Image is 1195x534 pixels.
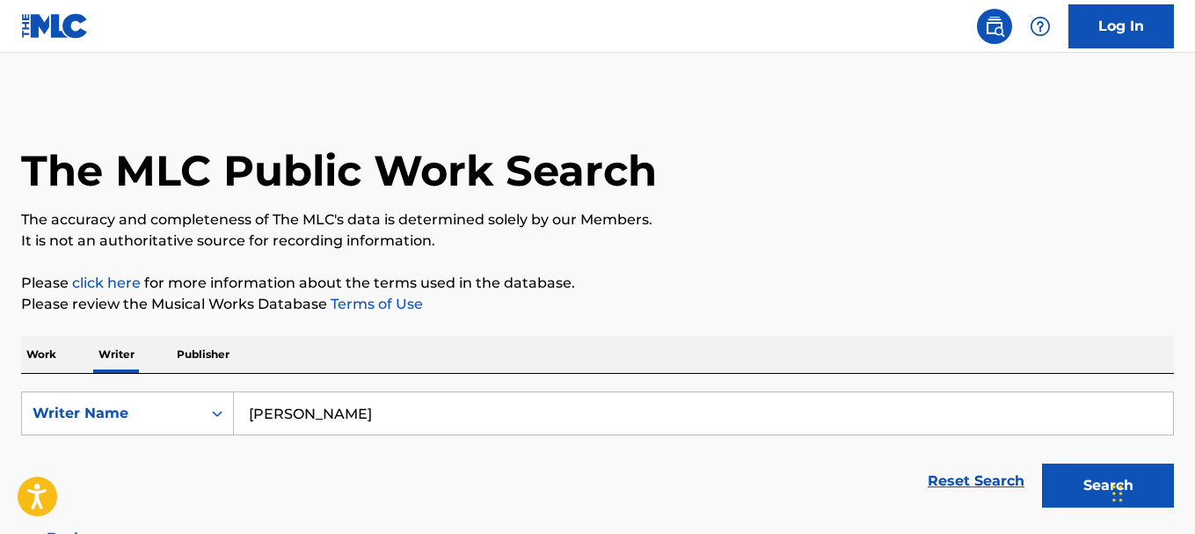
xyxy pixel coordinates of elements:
p: It is not an authoritative source for recording information. [21,230,1174,252]
a: Public Search [977,9,1012,44]
a: Terms of Use [327,296,423,312]
div: Writer Name [33,403,191,424]
p: Writer [93,336,140,373]
img: help [1030,16,1051,37]
div: Help [1023,9,1058,44]
a: Log In [1068,4,1174,48]
div: Drag [1112,467,1123,520]
iframe: Chat Widget [1107,450,1195,534]
h1: The MLC Public Work Search [21,144,657,197]
p: Please for more information about the terms used in the database. [21,273,1174,294]
img: search [984,16,1005,37]
button: Search [1042,464,1174,508]
a: Reset Search [919,462,1033,501]
p: Work [21,336,62,373]
p: Please review the Musical Works Database [21,294,1174,315]
a: click here [72,274,141,291]
p: Publisher [171,336,235,373]
form: Search Form [21,391,1174,516]
p: The accuracy and completeness of The MLC's data is determined solely by our Members. [21,209,1174,230]
img: MLC Logo [21,13,89,39]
